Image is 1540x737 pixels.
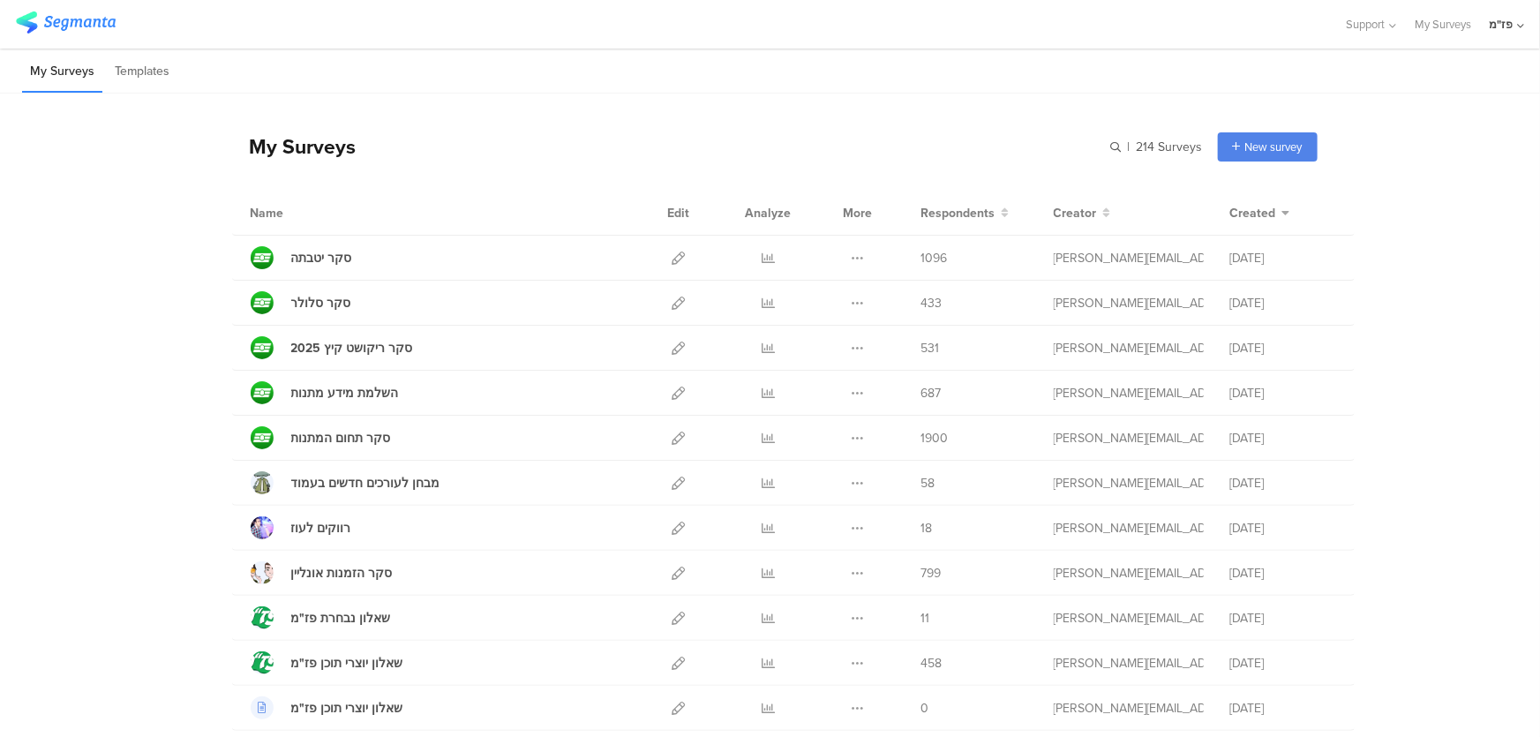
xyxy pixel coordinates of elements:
[1054,339,1204,357] div: ron@pazam.mobi
[251,606,391,629] a: שאלון נבחרת פז"מ
[251,204,357,222] div: Name
[660,191,698,235] div: Edit
[1054,654,1204,673] div: ron@pazam.mobi
[1230,519,1336,538] div: [DATE]
[1054,384,1204,402] div: ron@pazam.mobi
[1054,204,1097,222] span: Creator
[291,249,352,267] div: סקר יטבתה
[921,204,1010,222] button: Respondents
[921,384,942,402] span: 687
[251,651,403,674] a: שאלון יוצרי תוכן פז"מ
[251,426,391,449] a: סקר תחום המתנות
[251,561,393,584] a: סקר הזמנות אונליין
[742,191,795,235] div: Analyze
[1230,564,1336,583] div: [DATE]
[1054,204,1111,222] button: Creator
[291,519,351,538] div: רווקים לעוז
[291,339,413,357] div: סקר ריקושט קיץ 2025
[839,191,877,235] div: More
[1054,249,1204,267] div: ron@pazam.mobi
[921,339,940,357] span: 531
[291,429,391,447] div: סקר תחום המתנות
[251,696,403,719] a: שאלון יוצרי תוכן פז"מ
[291,564,393,583] div: סקר הזמנות אונליין
[921,564,942,583] span: 799
[232,132,357,162] div: My Surveys
[1489,16,1513,33] div: פז"מ
[1125,138,1133,156] span: |
[921,474,935,493] span: 58
[1054,609,1204,628] div: ron@pazam.mobi
[921,204,995,222] span: Respondents
[291,294,351,312] div: סקר סלולר
[22,51,102,93] li: My Surveys
[291,474,440,493] div: מבחן לעורכים חדשים בעמוד
[921,699,929,718] span: 0
[1230,204,1290,222] button: Created
[1230,699,1336,718] div: [DATE]
[251,336,413,359] a: סקר ריקושט קיץ 2025
[1054,429,1204,447] div: ron@pazam.mobi
[1054,294,1204,312] div: ron@pazam.mobi
[1054,474,1204,493] div: ron@pazam.mobi
[291,609,391,628] div: שאלון נבחרת פז"מ
[251,471,440,494] a: מבחן לעורכים חדשים בעמוד
[921,429,949,447] span: 1900
[1230,339,1336,357] div: [DATE]
[1230,249,1336,267] div: [DATE]
[1230,474,1336,493] div: [DATE]
[1245,139,1303,155] span: New survey
[291,384,399,402] div: השלמת מידע מתנות
[291,699,403,718] div: שאלון יוצרי תוכן פז"מ
[1230,294,1336,312] div: [DATE]
[1230,654,1336,673] div: [DATE]
[921,294,943,312] span: 433
[1054,519,1204,538] div: ron@pazam.mobi
[1137,138,1203,156] span: 214 Surveys
[291,654,403,673] div: שאלון יוצרי תוכן פז"מ
[921,609,930,628] span: 11
[921,519,933,538] span: 18
[1230,384,1336,402] div: [DATE]
[107,51,177,93] li: Templates
[921,249,948,267] span: 1096
[251,516,351,539] a: רווקים לעוז
[1230,609,1336,628] div: [DATE]
[1054,564,1204,583] div: ron@pazam.mobi
[251,246,352,269] a: סקר יטבתה
[16,11,116,34] img: segmanta logo
[1230,204,1276,222] span: Created
[1054,699,1204,718] div: ron@pazam.mobi
[921,654,943,673] span: 458
[1347,16,1386,33] span: Support
[1230,429,1336,447] div: [DATE]
[251,381,399,404] a: השלמת מידע מתנות
[251,291,351,314] a: סקר סלולר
